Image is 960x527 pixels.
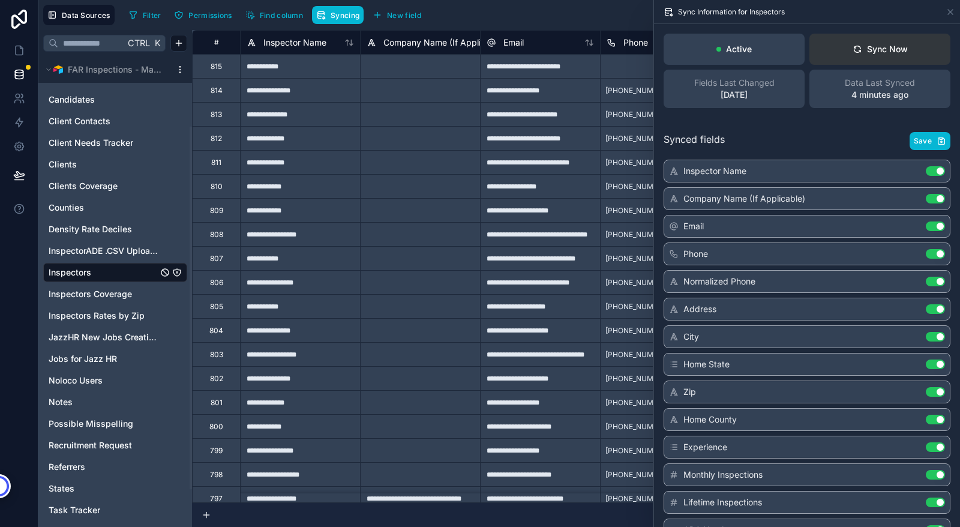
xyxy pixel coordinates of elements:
div: # [202,38,231,47]
div: Inspectors Coverage [43,285,187,304]
a: JazzHR New Jobs Creation Log [49,331,158,343]
span: Sync Information for Inspectors [678,7,785,17]
span: Client Contacts [49,115,110,127]
div: 798 [210,470,223,480]
button: Permissions [170,6,236,24]
div: Density Rate Deciles [43,220,187,239]
a: Candidates [49,94,158,106]
span: City [683,331,699,343]
span: States [49,483,74,495]
span: Data Sources [62,11,110,20]
span: Find column [260,11,303,20]
span: Inspectors Coverage [49,288,132,300]
span: Possible Misspelling [49,418,133,430]
span: New field [387,11,421,20]
a: Referrers [49,461,158,473]
a: Inspectors [49,267,158,279]
span: Inspector Name [683,165,746,177]
div: 813 [211,110,222,119]
span: [PHONE_NUMBER] [605,86,670,95]
div: 812 [211,134,222,143]
span: [PHONE_NUMBER] [605,230,670,239]
div: Possible Misspelling [43,414,187,433]
a: Jobs for Jazz HR [49,353,158,365]
span: [PHONE_NUMBER] [605,134,670,143]
div: 803 [210,350,223,360]
span: [PHONE_NUMBER] [605,158,670,167]
a: Counties [49,202,158,214]
a: Inspectors Coverage [49,288,158,300]
div: 815 [211,62,222,71]
span: Task Tracker [49,504,100,516]
a: Inspectors Rates by Zip [49,310,158,322]
span: Home State [683,358,730,370]
a: Clients [49,158,158,170]
div: Sync Now [853,43,908,55]
div: Client Contacts [43,112,187,131]
span: Inspectors [49,267,91,279]
button: Airtable LogoFAR Inspections - Master Base [43,61,170,78]
div: 801 [211,398,223,408]
a: Possible Misspelling [49,418,158,430]
span: Fields Last Changed [694,77,775,89]
p: [DATE] [721,89,748,101]
span: Monthly Inspections [683,469,763,481]
a: Syncing [312,6,368,24]
div: 814 [211,86,223,95]
span: Experience [683,441,727,453]
span: Address [683,303,716,315]
span: K [153,39,161,47]
div: Inspectors Rates by Zip [43,306,187,325]
span: Lifetime Inspections [683,496,762,508]
div: Task Tracker [43,501,187,520]
span: [PHONE_NUMBER] [605,422,670,432]
a: Permissions [170,6,241,24]
div: 807 [210,254,223,263]
div: 797 [210,494,223,504]
span: Email [503,37,524,49]
span: [PHONE_NUMBER] [605,278,670,288]
button: Filter [124,6,166,24]
span: Client Needs Tracker [49,137,133,149]
a: States [49,483,158,495]
span: Filter [143,11,161,20]
span: Counties [49,202,84,214]
span: [PHONE_NUMBER] [605,326,670,336]
button: Data Sources [43,5,115,25]
span: [PHONE_NUMBER] [605,446,670,456]
span: Referrers [49,461,85,473]
div: States [43,479,187,498]
button: Sync Now [809,34,950,65]
button: Syncing [312,6,364,24]
span: FAR Inspections - Master Base [68,64,165,76]
span: Syncing [331,11,359,20]
div: Inspectors [43,263,187,282]
div: 810 [211,182,223,191]
span: Inspector Name [263,37,326,49]
span: [PHONE_NUMBER] [605,350,670,360]
a: Noloco Users [49,375,158,387]
button: New field [368,6,425,24]
span: Candidates [49,94,95,106]
div: Noloco Users [43,371,187,390]
span: Email [683,220,704,232]
span: Phone [623,37,648,49]
div: Recruitment Request [43,436,187,455]
p: Active [726,43,752,55]
div: Clients Coverage [43,176,187,196]
span: [PHONE_NUMBER] [605,302,670,312]
span: Phone [683,248,708,260]
div: Clients [43,155,187,174]
div: 800 [209,422,223,432]
span: Jobs for Jazz HR [49,353,117,365]
span: [PHONE_NUMBER] [605,254,670,263]
span: Ctrl [127,35,151,50]
div: 802 [210,374,223,384]
span: InspectorADE .CSV Uploads [49,245,158,257]
span: [PHONE_NUMBER] [605,494,670,504]
span: Data Last Synced [845,77,915,89]
img: Airtable Logo [53,65,63,74]
span: Density Rate Deciles [49,223,132,235]
span: Inspectors Rates by Zip [49,310,145,322]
